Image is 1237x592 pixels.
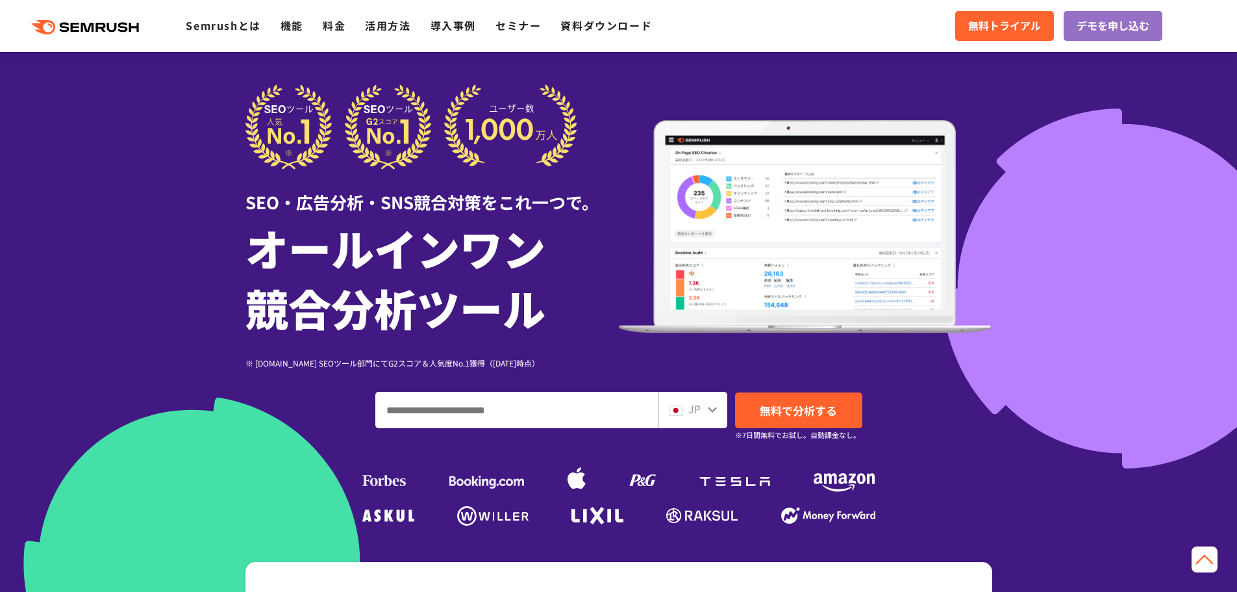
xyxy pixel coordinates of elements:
[560,18,652,33] a: 資料ダウンロード
[1077,18,1149,34] span: デモを申し込む
[495,18,541,33] a: セミナー
[735,429,860,441] small: ※7日間無料でお試し。自動課金なし。
[735,393,862,428] a: 無料で分析する
[376,393,657,428] input: ドメイン、キーワードまたはURLを入力してください
[955,11,1054,41] a: 無料トライアル
[968,18,1041,34] span: 無料トライアル
[760,402,837,418] span: 無料で分析する
[431,18,476,33] a: 導入事例
[245,357,619,369] div: ※ [DOMAIN_NAME] SEOツール部門にてG2スコア＆人気度No.1獲得（[DATE]時点）
[245,170,619,214] div: SEO・広告分析・SNS競合対策をこれ一つで。
[1064,11,1162,41] a: デモを申し込む
[323,18,345,33] a: 料金
[245,218,619,337] h1: オールインワン 競合分析ツール
[688,401,701,417] span: JP
[365,18,410,33] a: 活用方法
[281,18,303,33] a: 機能
[186,18,260,33] a: Semrushとは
